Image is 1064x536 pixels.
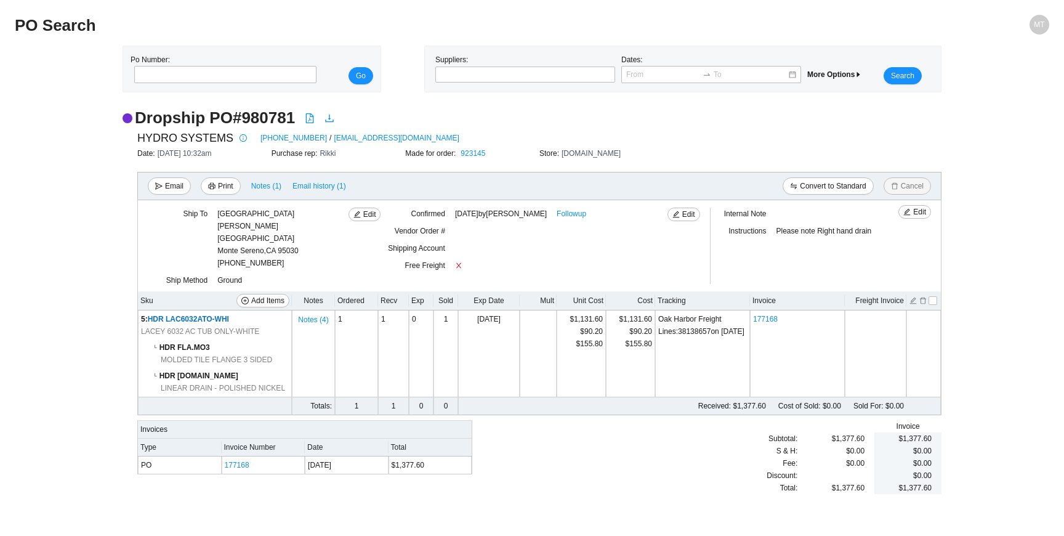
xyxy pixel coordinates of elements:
[539,149,562,158] span: Store:
[378,291,409,311] th: Recv
[324,113,334,123] span: download
[560,338,603,350] div: $155.80
[241,297,249,306] span: plus-circle
[183,209,208,218] span: Ship To
[148,177,191,195] button: sendEmail
[913,471,932,480] span: $0.00
[807,70,862,79] span: More Options
[159,370,238,382] span: HDR [DOMAIN_NAME]
[335,311,378,397] td: 1
[389,457,472,474] td: $1,377.60
[626,68,700,81] input: From
[161,354,272,366] span: MOLDED TILE FLANGE 3 SIDED
[678,327,711,336] span: 38138657
[903,208,911,217] span: edit
[897,420,920,432] span: Invoice
[1034,15,1044,35] span: MT
[363,208,376,221] span: Edit
[297,313,329,322] button: Notes (4)
[433,311,458,397] td: 1
[251,294,284,307] span: Add Items
[15,15,791,36] h2: PO Search
[853,402,884,410] span: Sold For:
[225,461,249,469] a: 177168
[161,382,285,394] span: LINEAR DRAIN - POLISHED NICKEL
[153,372,157,380] span: └
[165,180,183,192] span: Email
[166,276,208,285] span: Ship Method
[783,177,873,195] button: swapConvert to Standard
[305,113,315,123] span: file-pdf
[349,208,381,221] button: editEdit
[682,208,695,221] span: Edit
[141,325,259,338] span: LACEY 6032 AC TUB ONLY-WHITE
[520,397,906,415] td: $1,377.60 $0.00 $0.00
[800,180,866,192] span: Convert to Standard
[884,432,932,445] div: $1,377.60
[236,134,250,142] span: info-circle
[520,291,557,311] th: Mult
[409,397,433,415] td: 0
[432,54,618,84] div: Suppliers:
[783,457,797,469] span: Fee :
[458,311,520,397] td: [DATE]
[767,469,797,482] span: Discount:
[461,149,485,158] a: 923145
[131,54,313,84] div: Po Number:
[135,107,295,129] h2: Dropship PO # 980781
[395,227,445,235] span: Vendor Order #
[153,344,157,352] span: └
[353,211,361,219] span: edit
[405,149,458,158] span: Made for order:
[335,291,378,311] th: Ordered
[845,291,906,311] th: Freight Invoice
[201,177,241,195] button: printerPrint
[776,445,798,457] span: S & H:
[750,291,845,311] th: Invoice
[217,276,242,285] span: Ground
[714,68,788,81] input: To
[557,291,606,311] th: Unit Cost
[158,149,212,158] span: [DATE] 10:32am
[560,313,603,325] div: $1,131.60
[324,113,334,126] a: download
[292,177,347,195] button: Email history (1)
[236,294,289,307] button: plus-circleAdd Items
[609,338,652,350] div: $155.80
[292,291,335,311] th: Notes
[698,402,731,410] span: Received:
[208,182,216,191] span: printer
[411,209,445,218] span: Confirmed
[846,457,864,469] span: $0.00
[909,295,917,304] button: edit
[310,402,332,410] span: Totals:
[891,70,914,82] span: Search
[433,397,458,415] td: 0
[140,294,289,307] div: Sku
[884,67,922,84] button: Search
[753,315,778,323] a: 177168
[797,482,864,494] div: $1,377.60
[560,325,603,338] div: $90.20
[768,432,797,445] span: Subtotal:
[667,208,700,221] button: editEdit
[260,132,327,144] a: [PHONE_NUMBER]
[618,54,804,84] div: Dates:
[218,180,233,192] span: Print
[305,457,389,474] td: [DATE]
[138,439,222,457] th: Type
[222,439,305,457] th: Invoice Number
[381,315,385,323] span: 1
[557,208,586,220] a: Followup
[898,205,931,219] button: editEdit
[919,295,927,304] button: delete
[320,149,336,158] span: Rikki
[609,313,652,325] div: $1,131.60
[884,482,932,494] div: $1,377.60
[606,291,655,311] th: Cost
[138,420,472,439] div: Invoices
[884,445,932,457] div: $0.00
[562,149,621,158] span: [DOMAIN_NAME]
[458,291,520,311] th: Exp Date
[672,211,680,219] span: edit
